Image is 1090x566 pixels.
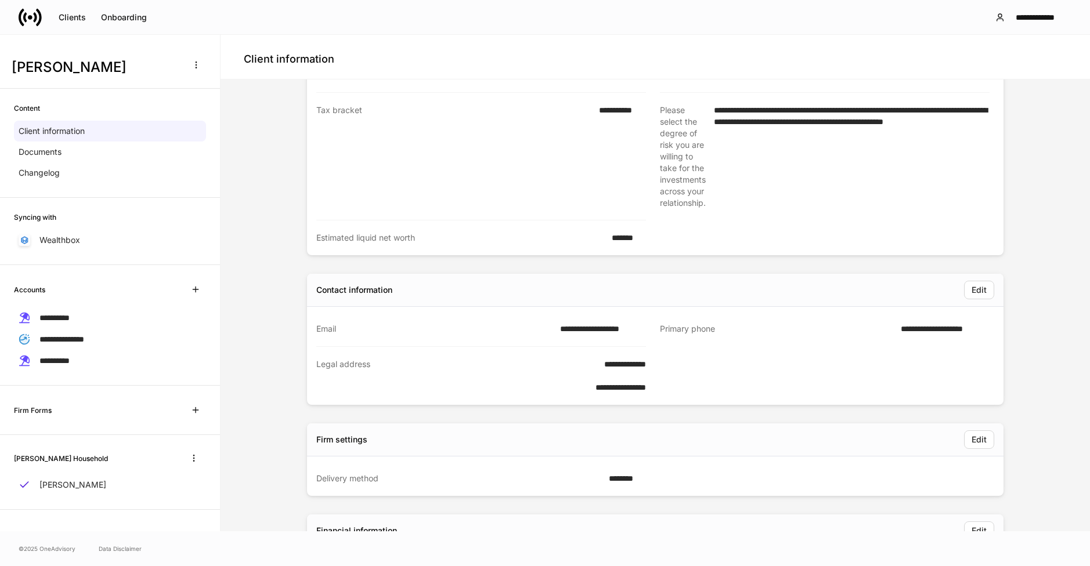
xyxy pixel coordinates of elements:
[964,281,994,299] button: Edit
[316,323,553,335] div: Email
[19,125,85,137] p: Client information
[316,525,397,536] div: Financial information
[14,212,56,223] h6: Syncing with
[39,479,106,491] p: [PERSON_NAME]
[19,167,60,179] p: Changelog
[12,58,179,77] h3: [PERSON_NAME]
[19,544,75,553] span: © 2025 OneAdvisory
[14,474,206,495] a: [PERSON_NAME]
[14,284,45,295] h6: Accounts
[51,8,93,27] button: Clients
[93,8,154,27] button: Onboarding
[972,436,987,444] div: Edit
[14,405,52,416] h6: Firm Forms
[660,104,707,209] div: Please select the degree of risk you are willing to take for the investments across your relation...
[972,286,987,294] div: Edit
[964,521,994,540] button: Edit
[316,434,367,445] div: Firm settings
[99,544,142,553] a: Data Disclaimer
[39,234,80,246] p: Wealthbox
[14,141,206,162] a: Documents
[14,162,206,183] a: Changelog
[316,284,392,296] div: Contact information
[316,232,605,244] div: Estimated liquid net worth
[14,453,108,464] h6: [PERSON_NAME] Household
[972,527,987,535] div: Edit
[964,430,994,449] button: Edit
[101,13,147,21] div: Onboarding
[59,13,86,21] div: Clients
[316,473,602,484] div: Delivery method
[19,146,62,158] p: Documents
[244,52,334,66] h4: Client information
[14,121,206,141] a: Client information
[14,230,206,251] a: Wealthbox
[316,104,592,208] div: Tax bracket
[660,323,894,335] div: Primary phone
[316,358,568,393] div: Legal address
[14,103,40,114] h6: Content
